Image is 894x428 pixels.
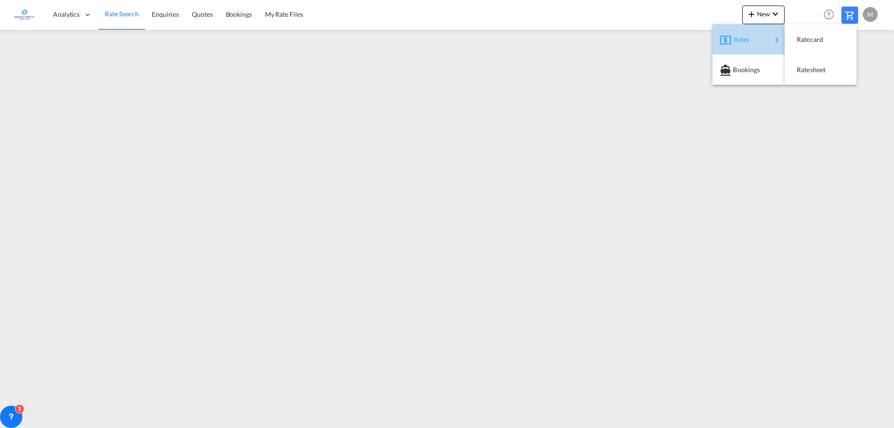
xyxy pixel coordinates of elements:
[771,34,782,46] md-icon: icon-chevron-right
[733,61,743,79] span: Bookings
[792,28,849,51] div: Ratecard
[797,30,807,49] span: Ratecard
[734,30,745,49] span: Rates
[712,54,785,85] button: Bookings
[792,58,849,82] div: Ratesheet
[797,61,807,79] span: Ratesheet
[720,58,777,82] div: Bookings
